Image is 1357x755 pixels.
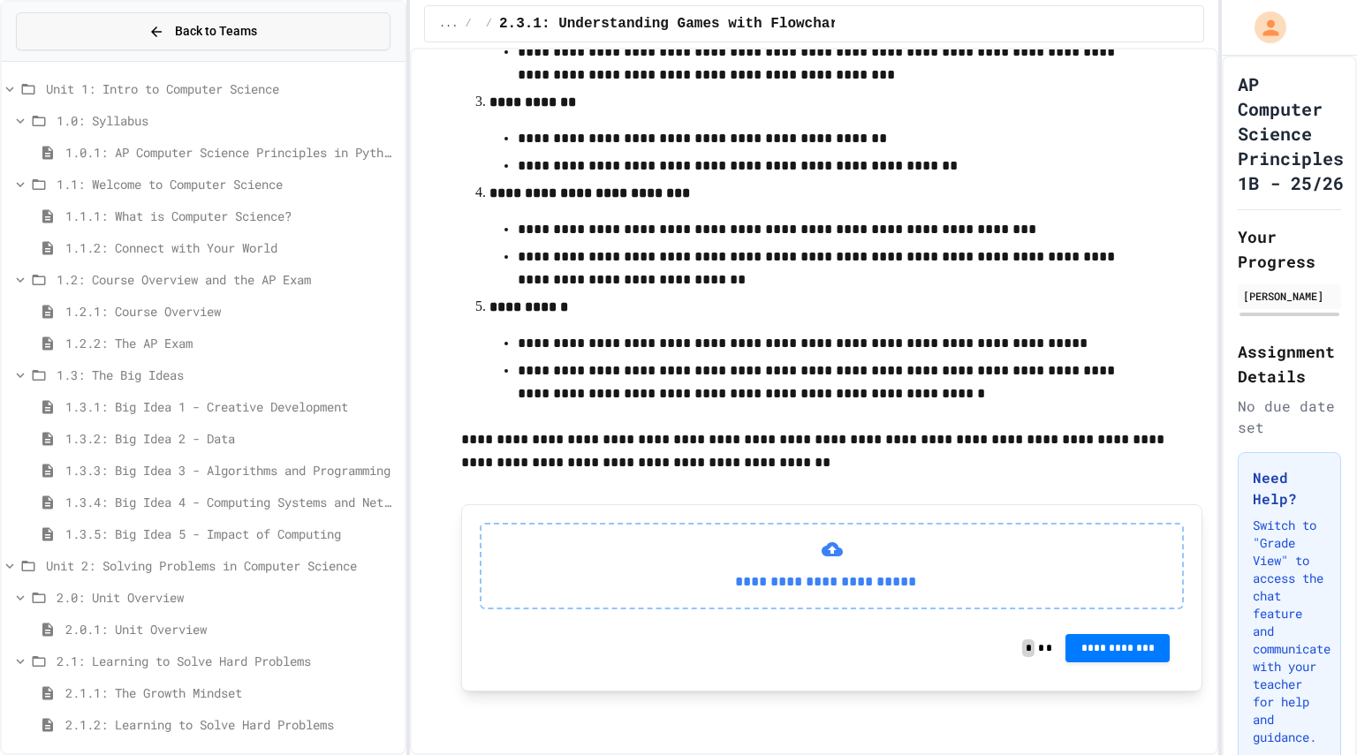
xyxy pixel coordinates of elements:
span: 2.1: Learning to Solve Hard Problems [57,652,398,670]
span: 1.1.2: Connect with Your World [65,238,398,257]
span: Unit 1: Intro to Computer Science [46,79,398,98]
span: Back to Teams [175,22,257,41]
div: [PERSON_NAME] [1243,288,1336,304]
p: Switch to "Grade View" to access the chat feature and communicate with your teacher for help and ... [1253,517,1326,746]
span: 2.1.1: The Growth Mindset [65,683,398,702]
span: 1.2.2: The AP Exam [65,334,398,352]
span: 1.3.5: Big Idea 5 - Impact of Computing [65,525,398,543]
span: 1.3.4: Big Idea 4 - Computing Systems and Networks [65,493,398,511]
span: 1.2: Course Overview and the AP Exam [57,270,398,289]
span: 1.3.3: Big Idea 3 - Algorithms and Programming [65,461,398,479]
span: 1.1: Welcome to Computer Science [57,175,398,193]
h3: Need Help? [1253,467,1326,510]
button: Back to Teams [16,12,390,50]
h2: Your Progress [1238,224,1341,274]
span: ... [439,17,459,31]
div: No due date set [1238,396,1341,438]
span: Unit 2: Solving Problems in Computer Science [46,556,398,575]
span: 1.0: Syllabus [57,111,398,130]
span: 2.1.2: Learning to Solve Hard Problems [65,715,398,734]
span: 1.1.1: What is Computer Science? [65,207,398,225]
h1: AP Computer Science Principles 1B - 25/26 [1238,72,1344,195]
span: / [486,17,492,31]
span: 1.3: The Big Ideas [57,366,398,384]
div: My Account [1236,7,1291,48]
span: 2.0.1: Unit Overview [65,620,398,638]
span: 1.3.2: Big Idea 2 - Data [65,429,398,448]
span: 1.2.1: Course Overview [65,302,398,321]
span: 1.0.1: AP Computer Science Principles in Python Course Syllabus [65,143,398,162]
span: 1.3.1: Big Idea 1 - Creative Development [65,397,398,416]
h2: Assignment Details [1238,339,1341,389]
span: 2.0: Unit Overview [57,588,398,607]
span: 2.3.1: Understanding Games with Flowcharts [499,13,855,34]
span: / [466,17,472,31]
